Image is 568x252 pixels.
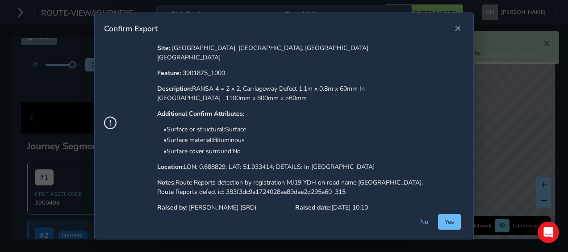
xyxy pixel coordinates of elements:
strong: Site: [157,44,170,52]
p: • Surface or structural : Surface [163,125,430,134]
p: LON: 0.688829, LAT: 51.933414; DETAILS: In [GEOGRAPHIC_DATA] [157,162,430,172]
strong: Additional Confirm Attributes: [157,109,244,118]
div: Confirm Export [104,23,451,34]
span: Yes [445,218,454,226]
button: Close [451,22,464,35]
p: [DATE] 10:10 [295,203,430,218]
button: No [413,214,435,230]
strong: Location: [157,163,184,171]
strong: Raised by: [157,203,187,212]
strong: Notes: [157,178,175,187]
p: • Surface cover surround : No [163,147,430,156]
strong: Raised date: [295,203,331,212]
p: 3901875_1000 [157,68,430,78]
p: [GEOGRAPHIC_DATA], [GEOGRAPHIC_DATA], [GEOGRAPHIC_DATA], [GEOGRAPHIC_DATA] [157,43,430,62]
strong: Feature: [157,69,181,77]
p: RANSA 4 = 2 x 2, Carriageway Defect 1.1m x 0.8m x 60mm In [GEOGRAPHIC_DATA] , 1100mm x 800mm x >60mm [157,84,430,103]
p: [PERSON_NAME] (SRD) [157,203,292,212]
span: No [420,218,428,226]
button: Yes [438,214,461,230]
p: Route Reports detection by registration MJ19 YDH on road name [GEOGRAPHIC_DATA]. Route Reports de... [157,178,430,197]
strong: Description: [157,84,192,93]
div: Open Intercom Messenger [538,222,559,243]
p: • Surface material : Bituminous [163,135,430,145]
